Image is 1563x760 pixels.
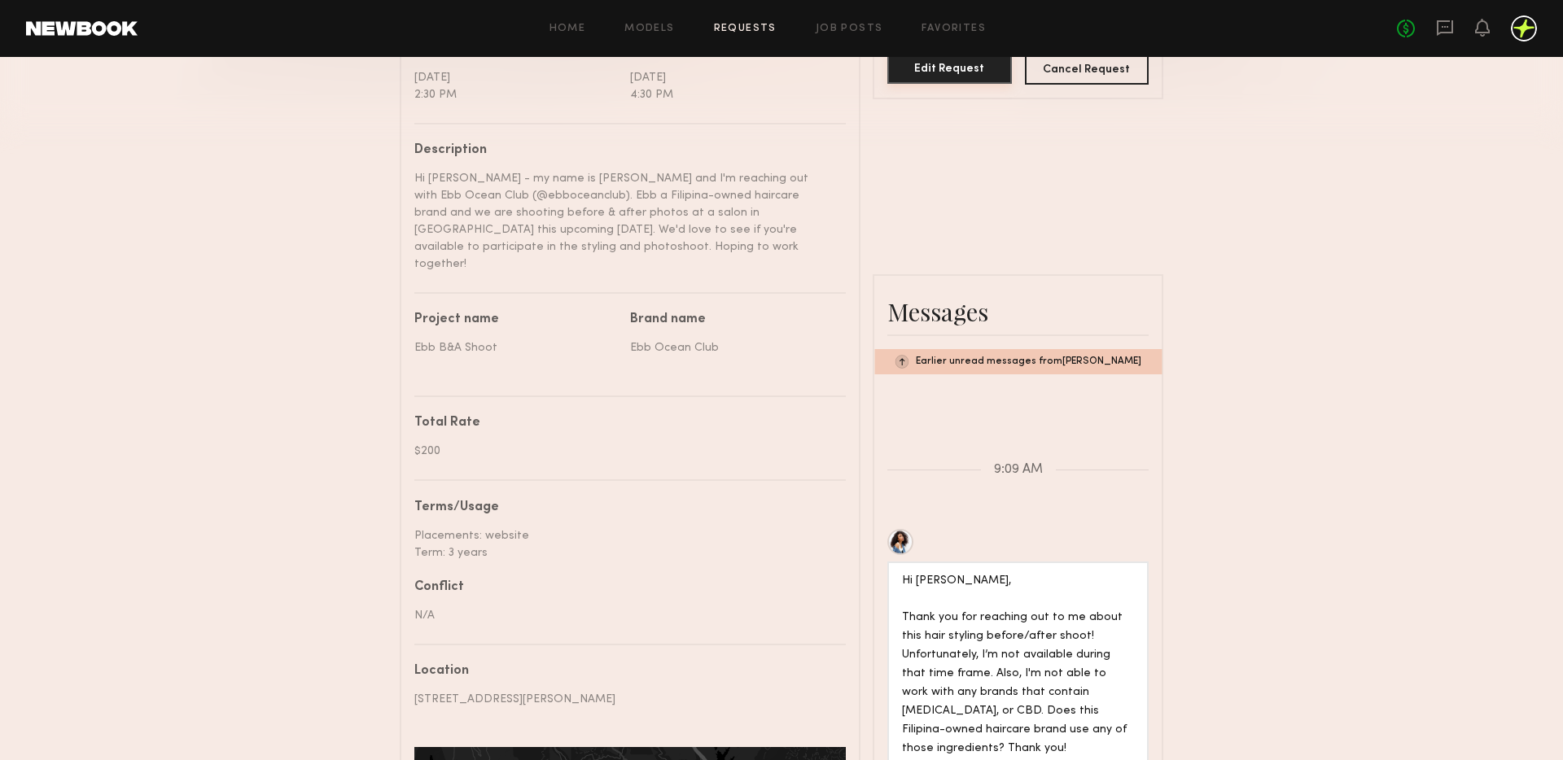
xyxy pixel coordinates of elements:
[414,527,834,561] div: Placements: website Term: 3 years
[414,313,618,326] div: Project name
[816,24,883,34] a: Job Posts
[414,607,834,624] div: N/A
[1025,52,1149,85] button: Cancel Request
[414,443,834,460] div: $200
[887,295,1149,328] div: Messages
[414,69,618,86] div: [DATE]
[994,463,1043,477] span: 9:09 AM
[630,69,834,86] div: [DATE]
[414,144,834,157] div: Description
[414,581,834,594] div: Conflict
[874,349,1162,374] div: Earlier unread messages from [PERSON_NAME]
[624,24,674,34] a: Models
[630,86,834,103] div: 4:30 PM
[714,24,777,34] a: Requests
[414,691,834,708] div: [STREET_ADDRESS][PERSON_NAME]
[414,86,618,103] div: 2:30 PM
[887,51,1012,84] button: Edit Request
[549,24,586,34] a: Home
[414,417,834,430] div: Total Rate
[414,665,834,678] div: Location
[922,24,986,34] a: Favorites
[414,501,834,514] div: Terms/Usage
[923,202,987,349] span: Request additional info, like updated digitals, relevant experience, other skills, etc.
[414,339,618,356] div: Ebb B&A Shoot
[630,339,834,356] div: Ebb Ocean Club
[630,313,834,326] div: Brand name
[414,170,834,273] div: Hi [PERSON_NAME] - my name is [PERSON_NAME] and I'm reaching out with Ebb Ocean Club (@ebboceancl...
